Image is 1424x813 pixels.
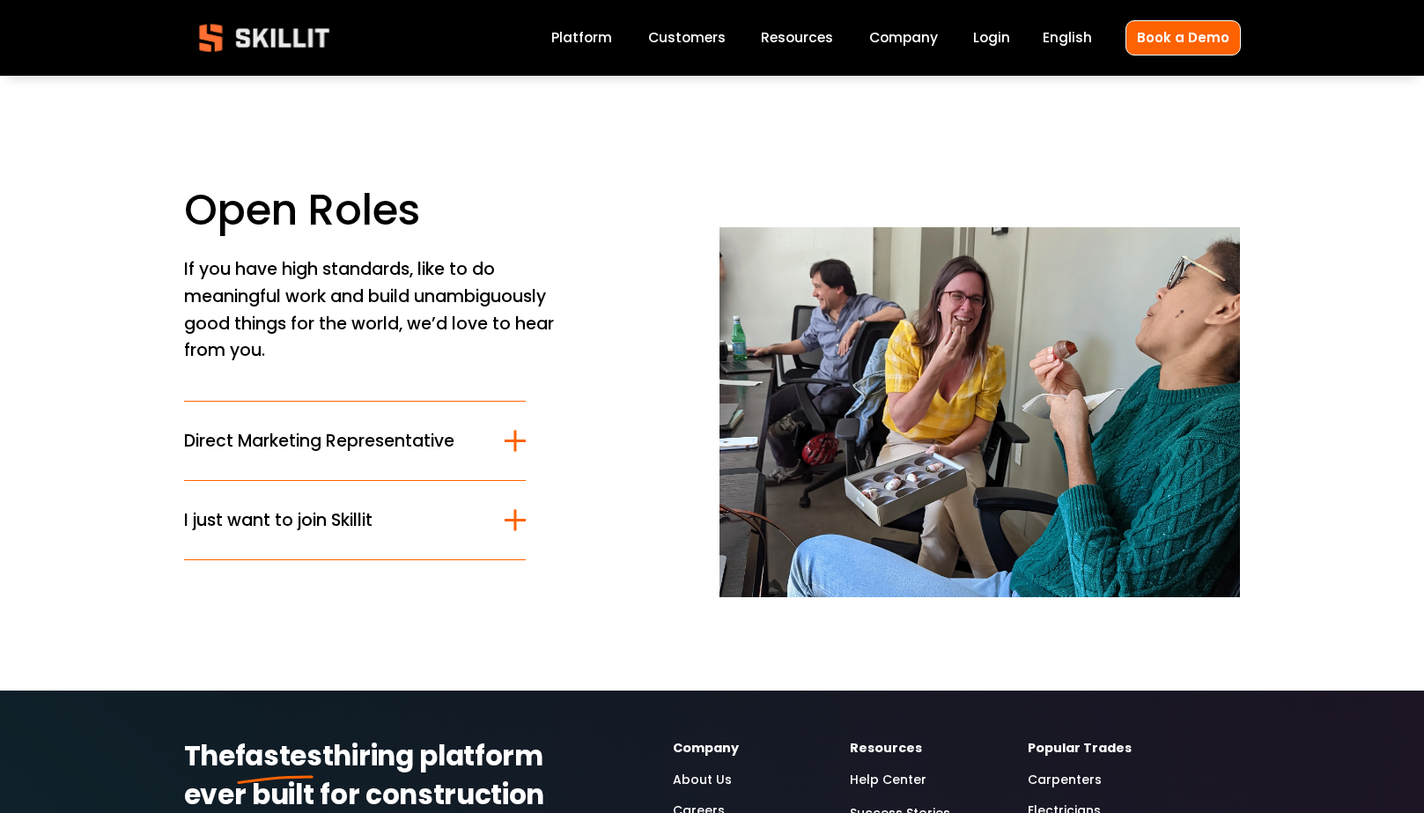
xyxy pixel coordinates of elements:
[869,26,938,50] a: Company
[184,428,505,454] span: Direct Marketing Representative
[1043,26,1092,50] div: language picker
[235,735,334,782] strong: fastest
[184,481,527,559] button: I just want to join Skillit
[1125,20,1241,55] a: Book a Demo
[673,770,732,790] a: About Us
[648,26,726,50] a: Customers
[673,738,739,760] strong: Company
[761,27,833,48] span: Resources
[850,738,922,760] strong: Resources
[184,184,705,236] h1: Open Roles
[184,735,235,782] strong: The
[184,507,505,533] span: I just want to join Skillit
[184,256,571,365] p: If you have high standards, like to do meaningful work and build unambiguously good things for th...
[761,26,833,50] a: folder dropdown
[1028,770,1102,790] a: Carpenters
[184,402,527,480] button: Direct Marketing Representative
[184,11,344,64] img: Skillit
[1028,738,1132,760] strong: Popular Trades
[551,26,612,50] a: Platform
[1043,27,1092,48] span: English
[973,26,1010,50] a: Login
[850,770,926,790] a: Help Center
